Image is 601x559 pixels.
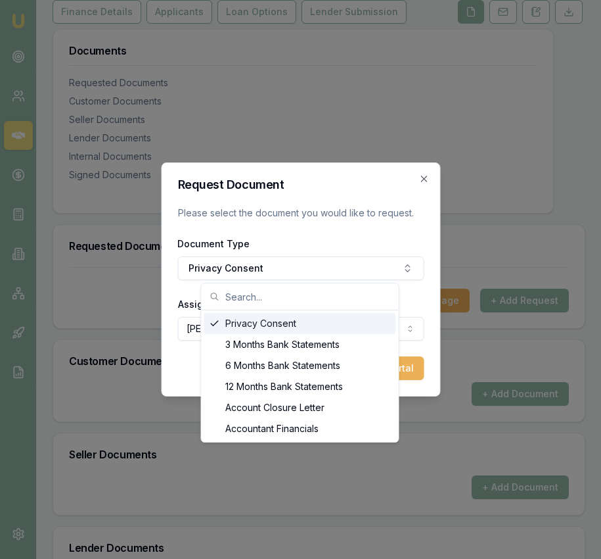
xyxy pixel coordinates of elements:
div: Accountant Financials [204,418,396,439]
input: Search... [225,283,391,310]
p: Please select the document you would like to request. [177,207,424,220]
div: Accountant Letter [204,439,396,460]
div: Privacy Consent [204,313,396,334]
div: 12 Months Bank Statements [204,376,396,397]
button: Privacy Consent [177,256,424,280]
div: 6 Months Bank Statements [204,355,396,376]
div: 3 Months Bank Statements [204,334,396,355]
label: Assigned Client [177,299,250,310]
label: Document Type [177,238,250,249]
div: Account Closure Letter [204,397,396,418]
div: Search... [202,310,399,442]
h2: Request Document [177,179,424,191]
